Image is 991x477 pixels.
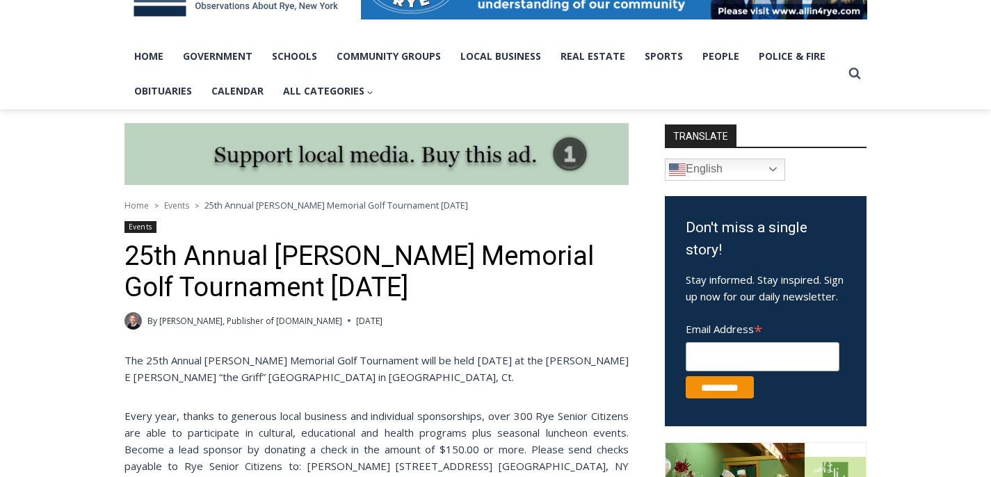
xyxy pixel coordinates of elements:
[273,74,384,108] button: Child menu of All Categories
[147,314,157,328] span: By
[154,201,159,211] span: >
[124,39,842,109] nav: Primary Navigation
[356,314,382,328] time: [DATE]
[749,39,835,74] a: Police & Fire
[686,217,846,261] h3: Don't miss a single story!
[665,124,736,147] strong: TRANSLATE
[124,74,202,108] a: Obituaries
[451,39,551,74] a: Local Business
[124,39,173,74] a: Home
[173,39,262,74] a: Government
[686,271,846,305] p: Stay informed. Stay inspired. Sign up now for our daily newsletter.
[124,200,149,211] a: Home
[1,140,140,173] a: Open Tues. - Sun. [PHONE_NUMBER]
[669,161,686,178] img: en
[124,198,629,212] nav: Breadcrumbs
[124,241,629,304] h1: 25th Annual [PERSON_NAME] Memorial Golf Tournament [DATE]
[202,74,273,108] a: Calendar
[842,61,867,86] button: View Search Form
[551,39,635,74] a: Real Estate
[124,221,156,233] a: Events
[124,312,142,330] a: Author image
[159,315,342,327] a: [PERSON_NAME], Publisher of [DOMAIN_NAME]
[4,143,136,196] span: Open Tues. - Sun. [PHONE_NUMBER]
[164,200,189,211] a: Events
[204,199,468,211] span: 25th Annual [PERSON_NAME] Memorial Golf Tournament [DATE]
[665,159,785,181] a: English
[635,39,693,74] a: Sports
[262,39,327,74] a: Schools
[195,201,199,211] span: >
[693,39,749,74] a: People
[124,352,629,385] p: The 25th Annual [PERSON_NAME] Memorial Golf Tournament will be held [DATE] at the [PERSON_NAME] E...
[686,315,839,340] label: Email Address
[124,123,629,186] img: support local media, buy this ad
[143,87,198,166] div: "the precise, almost orchestrated movements of cutting and assembling sushi and [PERSON_NAME] mak...
[327,39,451,74] a: Community Groups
